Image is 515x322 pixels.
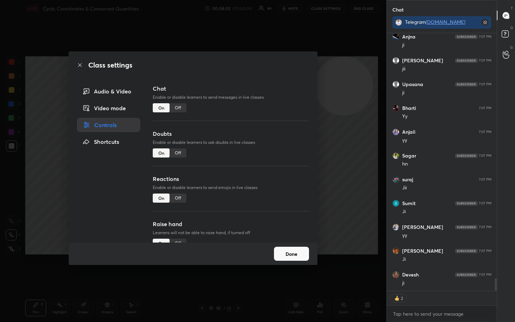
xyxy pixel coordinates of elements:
[392,105,399,112] img: b788a65ec98542e6ab0665aea0422d2c.jpg
[402,200,416,206] h6: Sumit
[153,230,309,236] p: Learners will not be able to raise hand, if turned off
[402,34,416,40] h6: Anjna
[395,19,402,26] img: 5fec7a98e4a9477db02da60e09992c81.jpg
[455,58,478,63] img: 4P8fHbbgJtejmAAAAAElFTkSuQmCC
[77,101,140,115] div: Video mode
[402,248,443,254] h6: [PERSON_NAME]
[510,45,513,50] p: G
[392,81,399,88] img: default.png
[479,130,492,134] div: 7:07 PM
[153,239,170,248] div: On
[153,139,309,146] p: Enable or disable learners to ask doubts in live classes
[392,247,399,254] img: ffca53045d8149659d774b8a88580bb3.jpg
[455,273,478,277] img: 4P8fHbbgJtejmAAAAAElFTkSuQmCC
[455,82,478,86] img: 4P8fHbbgJtejmAAAAAElFTkSuQmCC
[479,177,492,182] div: 7:07 PM
[170,194,186,203] div: Off
[479,273,492,277] div: 7:07 PM
[479,154,492,158] div: 7:07 PM
[153,84,309,93] h3: Chat
[455,225,478,229] img: 4P8fHbbgJtejmAAAAAElFTkSuQmCC
[88,60,132,70] h2: Class settings
[392,57,399,64] img: default.png
[387,33,497,291] div: grid
[153,129,309,138] h3: Doubts
[153,175,309,183] h3: Reactions
[402,153,416,159] h6: Sagar
[402,161,492,168] div: hn
[402,113,492,120] div: Yy
[400,295,403,301] div: 2
[455,201,478,205] img: 4P8fHbbgJtejmAAAAAElFTkSuQmCC
[510,25,513,30] p: D
[77,84,140,98] div: Audio & Video
[455,35,478,39] img: 4P8fHbbgJtejmAAAAAElFTkSuQmCC
[153,184,309,191] p: Enable or disable learners to send emojis in live classes
[402,137,492,144] div: yy
[153,94,309,100] p: Enable or disable learners to send messages in live classes
[479,58,492,63] div: 7:07 PM
[402,224,443,230] h6: [PERSON_NAME]
[392,200,399,207] img: 3
[77,135,140,149] div: Shortcuts
[405,19,467,31] div: Telegram ,
[405,19,465,31] a: [DOMAIN_NAME][URL]
[153,194,170,203] div: On
[77,118,140,132] div: Controls
[402,184,492,191] div: Jii
[402,208,492,215] div: Ji
[392,224,399,231] img: 0077f478210d424bb14125281e68059c.jpg
[392,33,399,40] img: f36cf9491315400ba06f3afc17d38e50.png
[402,232,492,239] div: yy
[402,272,419,278] h6: Devesh
[479,249,492,253] div: 7:07 PM
[170,148,186,157] div: Off
[402,280,492,287] div: ji
[170,239,186,248] div: Off
[479,82,492,86] div: 7:07 PM
[511,6,513,11] p: T
[402,42,492,49] div: ji
[392,271,399,278] img: e9b7549125ed4c16ba28175a737a5d95.jpg
[402,81,423,87] h6: Upasana
[402,176,413,183] h6: suraj
[402,105,416,111] h6: Bharti
[153,103,170,112] div: On
[402,65,492,72] div: jii
[402,57,443,64] h6: [PERSON_NAME]
[479,201,492,205] div: 7:07 PM
[170,103,186,112] div: Off
[479,225,492,229] div: 7:07 PM
[387,0,409,19] p: Chat
[392,176,399,183] img: 8671e6c2217d4bf7a68f4ad22d43f502.jpg
[479,35,492,39] div: 7:07 PM
[274,247,309,261] button: Done
[455,154,478,158] img: 4P8fHbbgJtejmAAAAAElFTkSuQmCC
[393,295,400,302] img: thumbs_up.png
[153,148,170,157] div: On
[392,128,399,135] img: da319626a3fb404791c0a2d430e242dd.jpg
[402,129,416,135] h6: Anjali
[479,106,492,110] div: 7:07 PM
[455,249,478,253] img: 4P8fHbbgJtejmAAAAAElFTkSuQmCC
[392,152,399,159] img: 5792856e61be4a59a95d4ff70669d803.jpg
[402,256,492,263] div: Ji
[153,220,309,228] h3: Raise hand
[402,89,492,96] div: ji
